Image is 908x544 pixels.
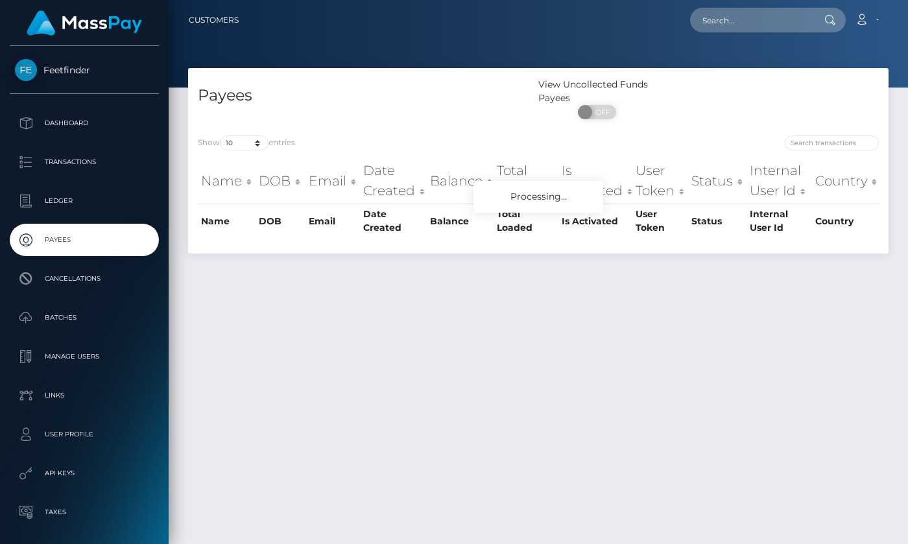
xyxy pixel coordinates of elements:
p: User Profile [15,425,154,444]
th: User Token [632,158,688,204]
a: Batches [10,302,159,334]
a: Ledger [10,185,159,217]
select: Showentries [220,136,269,150]
th: Internal User Id [747,204,813,238]
p: Taxes [15,503,154,522]
a: Payees [10,224,159,256]
th: Total Loaded [494,158,558,204]
a: API Keys [10,457,159,490]
p: Cancellations [15,269,154,289]
th: Country [812,204,879,238]
input: Search... [690,8,812,32]
th: Email [305,158,361,204]
a: Taxes [10,496,159,528]
th: DOB [256,158,305,204]
th: Balance [427,204,494,238]
a: Customers [189,6,239,34]
a: Cancellations [10,263,159,295]
th: Is Activated [558,204,632,238]
img: Feetfinder [15,59,37,81]
p: Ledger [15,191,154,211]
a: Links [10,379,159,412]
img: MassPay Logo [27,10,142,36]
th: DOB [256,204,305,238]
a: User Profile [10,418,159,451]
div: View Uncollected Funds Payees [538,78,655,105]
p: Transactions [15,152,154,172]
label: Show entries [198,136,295,150]
th: Name [198,158,256,204]
div: Processing... [473,181,603,213]
th: Date Created [360,204,427,238]
p: Payees [15,230,154,250]
th: Internal User Id [747,158,813,204]
th: Name [198,204,256,238]
p: Links [15,386,154,405]
p: Dashboard [15,113,154,133]
th: Date Created [360,158,427,204]
a: Manage Users [10,340,159,373]
p: Manage Users [15,347,154,366]
p: API Keys [15,464,154,483]
p: Batches [15,308,154,327]
h4: Payees [198,84,529,107]
th: User Token [632,204,688,238]
span: Feetfinder [10,64,159,76]
input: Search transactions [785,136,879,150]
span: OFF [585,105,617,119]
a: Dashboard [10,107,159,139]
th: Balance [427,158,494,204]
th: Country [812,158,879,204]
th: Email [305,204,361,238]
th: Status [688,204,746,238]
th: Is Activated [558,158,632,204]
th: Total Loaded [494,204,558,238]
a: Transactions [10,146,159,178]
th: Status [688,158,746,204]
